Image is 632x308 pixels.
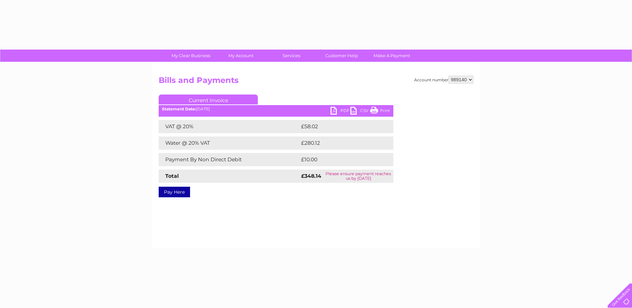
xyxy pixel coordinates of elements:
[314,50,369,62] a: Customer Help
[159,136,299,150] td: Water @ 20% VAT
[164,50,218,62] a: My Clear Business
[159,76,473,88] h2: Bills and Payments
[414,76,473,84] div: Account number
[159,187,190,197] a: Pay Here
[159,107,393,111] div: [DATE]
[301,173,321,179] strong: £348.14
[165,173,179,179] strong: Total
[331,107,350,116] a: PDF
[299,153,380,166] td: £10.00
[162,106,196,111] b: Statement Date:
[370,107,390,116] a: Print
[299,120,380,133] td: £58.02
[159,95,258,104] a: Current Invoice
[323,170,393,183] td: Please ensure payment reaches us by [DATE]
[159,153,299,166] td: Payment By Non Direct Debit
[365,50,419,62] a: Make A Payment
[264,50,319,62] a: Services
[350,107,370,116] a: CSV
[159,120,299,133] td: VAT @ 20%
[214,50,268,62] a: My Account
[299,136,381,150] td: £280.12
